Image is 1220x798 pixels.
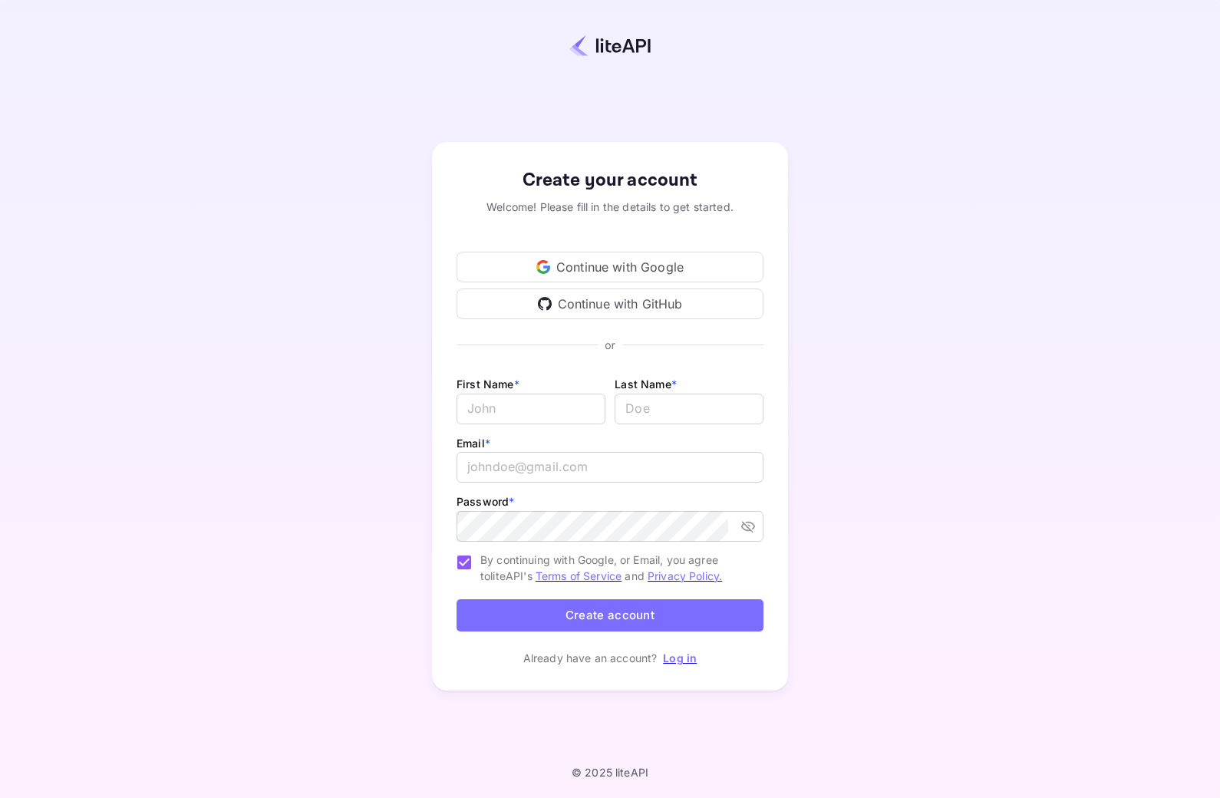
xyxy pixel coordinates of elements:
[457,394,605,424] input: John
[648,569,722,582] a: Privacy Policy.
[523,650,658,666] p: Already have an account?
[615,394,763,424] input: Doe
[457,289,763,319] div: Continue with GitHub
[457,167,763,194] div: Create your account
[457,437,490,450] label: Email
[457,199,763,215] div: Welcome! Please fill in the details to get started.
[615,378,677,391] label: Last Name
[663,651,697,664] a: Log in
[457,599,763,632] button: Create account
[457,452,763,483] input: johndoe@gmail.com
[536,569,622,582] a: Terms of Service
[457,252,763,282] div: Continue with Google
[569,35,651,57] img: liteapi
[572,766,648,779] p: © 2025 liteAPI
[734,513,762,540] button: toggle password visibility
[457,378,519,391] label: First Name
[457,495,514,508] label: Password
[480,552,751,584] span: By continuing with Google, or Email, you agree to liteAPI's and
